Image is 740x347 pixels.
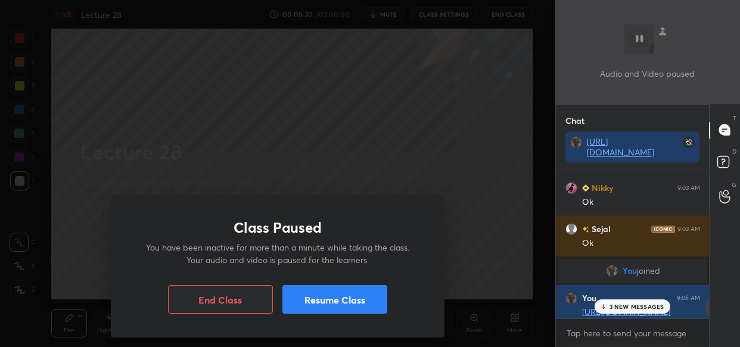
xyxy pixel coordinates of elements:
[282,285,387,314] button: Resume Class
[582,237,700,249] div: Ok
[582,306,670,317] a: [URL][DOMAIN_NAME]
[732,180,736,189] p: G
[636,266,660,276] span: joined
[622,266,636,276] span: You
[582,226,589,233] img: no-rating-badge.077c3623.svg
[589,182,613,194] h6: Nikky
[139,241,416,266] p: You have been inactive for more than a minute while taking the class. Your audio and video is pau...
[582,185,589,192] img: Learner_Badge_beginner_1_8b307cf2a0.svg
[565,182,577,193] img: a33b4bbd84f94a8ca37501475465163b.jpg
[677,225,700,232] div: 9:03 AM
[570,136,582,148] img: 2b9392717e4c4b858f816e17e63d45df.jpg
[565,223,577,235] img: default.png
[605,265,617,277] img: 2b9392717e4c4b858f816e17e63d45df.jpg
[582,293,596,304] h6: You
[732,147,736,156] p: D
[556,105,594,136] p: Chat
[168,285,273,314] button: End Class
[556,170,710,318] div: grid
[234,219,322,236] h1: Class Paused
[651,225,675,232] img: iconic-dark.1390631f.png
[587,136,654,158] a: [URL][DOMAIN_NAME]
[565,292,577,304] img: 2b9392717e4c4b858f816e17e63d45df.jpg
[610,303,664,310] p: 3 NEW MESSAGES
[582,196,700,208] div: Ok
[677,184,700,191] div: 9:03 AM
[600,67,695,80] p: Audio and Video paused
[677,295,700,302] div: 9:06 AM
[589,223,611,235] h6: Sejal
[733,114,736,123] p: T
